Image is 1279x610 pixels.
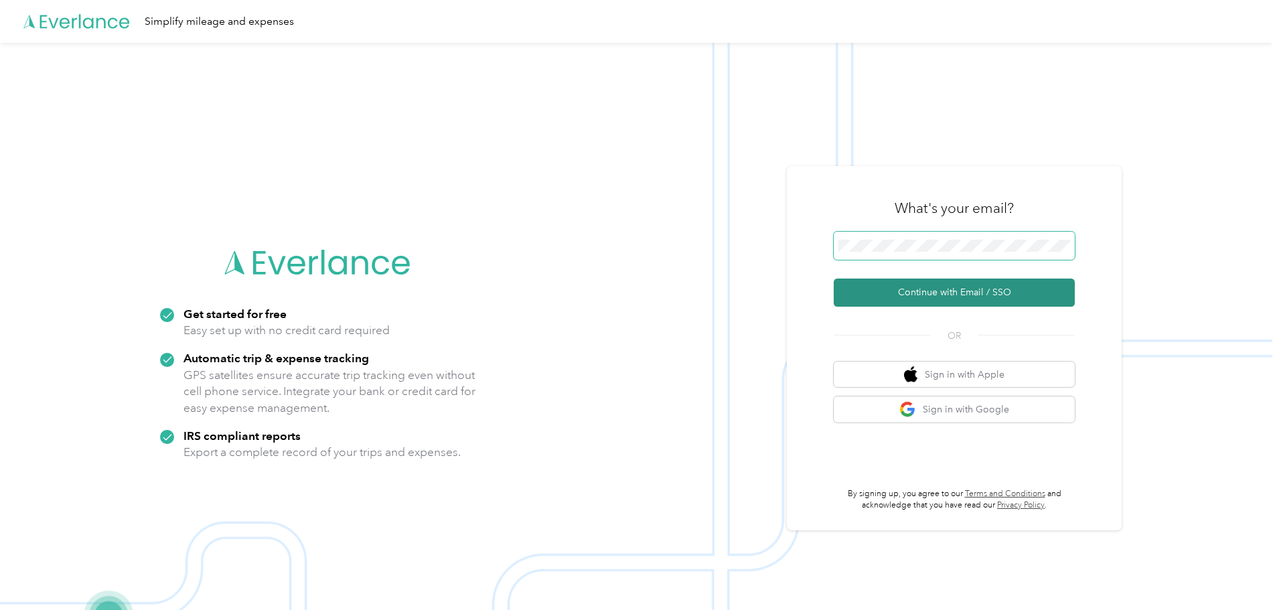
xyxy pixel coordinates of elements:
[997,500,1045,510] a: Privacy Policy
[931,329,978,343] span: OR
[183,307,287,321] strong: Get started for free
[834,279,1075,307] button: Continue with Email / SSO
[834,488,1075,512] p: By signing up, you agree to our and acknowledge that you have read our .
[834,396,1075,423] button: google logoSign in with Google
[183,444,461,461] p: Export a complete record of your trips and expenses.
[904,366,917,383] img: apple logo
[834,362,1075,388] button: apple logoSign in with Apple
[183,351,369,365] strong: Automatic trip & expense tracking
[183,367,476,416] p: GPS satellites ensure accurate trip tracking even without cell phone service. Integrate your bank...
[899,401,916,418] img: google logo
[145,13,294,30] div: Simplify mileage and expenses
[183,429,301,443] strong: IRS compliant reports
[183,322,390,339] p: Easy set up with no credit card required
[965,489,1045,499] a: Terms and Conditions
[895,199,1014,218] h3: What's your email?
